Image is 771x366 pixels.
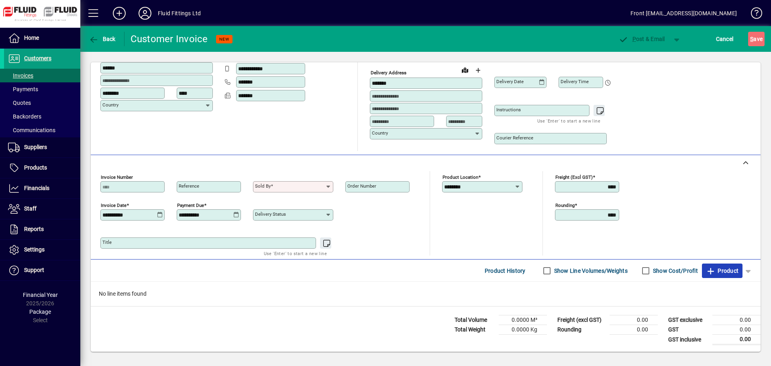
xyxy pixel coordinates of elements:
span: Invoices [8,72,33,79]
span: Settings [24,246,45,253]
a: Settings [4,240,80,260]
span: P [632,36,636,42]
td: GST inclusive [664,335,712,345]
a: Suppliers [4,137,80,157]
div: Fluid Fittings Ltd [158,7,201,20]
mat-label: Country [102,102,118,108]
a: Products [4,158,80,178]
button: Add [106,6,132,20]
mat-label: Rounding [555,202,575,208]
div: Customer Invoice [131,33,208,45]
mat-label: Freight (excl GST) [555,174,593,180]
mat-label: Payment due [177,202,204,208]
mat-label: Delivery time [561,79,589,84]
span: ave [750,33,763,45]
mat-label: Invoice date [101,202,126,208]
label: Show Line Volumes/Weights [553,267,628,275]
span: Backorders [8,113,41,120]
span: Cancel [716,33,734,45]
a: Payments [4,82,80,96]
span: Customers [24,55,51,61]
mat-label: Courier Reference [496,135,533,141]
a: Staff [4,199,80,219]
span: Suppliers [24,144,47,150]
a: Knowledge Base [745,2,761,28]
span: Package [29,309,51,315]
span: Payments [8,86,38,92]
a: Home [4,28,80,48]
a: View on map [459,63,471,76]
a: Reports [4,219,80,239]
mat-label: Delivery status [255,211,286,217]
span: Product History [485,264,526,277]
span: NEW [219,37,229,42]
td: GST exclusive [664,315,712,325]
mat-label: Country [372,130,388,136]
mat-hint: Use 'Enter' to start a new line [264,249,327,258]
span: Support [24,267,44,273]
td: Freight (excl GST) [553,315,610,325]
button: Profile [132,6,158,20]
td: 0.00 [610,315,658,325]
button: Product History [481,264,529,278]
td: 0.00 [712,315,761,325]
button: Post & Email [614,32,669,46]
td: Rounding [553,325,610,335]
a: Backorders [4,110,80,123]
button: Save [748,32,765,46]
span: Product [706,264,738,277]
td: 0.00 [712,335,761,345]
mat-label: Product location [443,174,478,180]
mat-label: Reference [179,183,199,189]
span: Communications [8,127,55,133]
button: Choose address [471,64,484,77]
span: ost & Email [618,36,665,42]
a: Quotes [4,96,80,110]
mat-label: Invoice number [101,174,133,180]
button: Back [87,32,118,46]
a: Invoices [4,69,80,82]
a: Financials [4,178,80,198]
label: Show Cost/Profit [651,267,698,275]
mat-label: Sold by [255,183,271,189]
mat-label: Instructions [496,107,521,112]
span: Reports [24,226,44,232]
a: Support [4,260,80,280]
span: S [750,36,753,42]
div: Front [EMAIL_ADDRESS][DOMAIN_NAME] [630,7,737,20]
span: Financials [24,185,49,191]
span: Financial Year [23,292,58,298]
mat-label: Title [102,239,112,245]
mat-label: Delivery date [496,79,524,84]
span: Staff [24,205,37,212]
a: Communications [4,123,80,137]
span: Back [89,36,116,42]
button: Product [702,264,742,278]
mat-label: Order number [347,183,376,189]
td: 0.0000 M³ [499,315,547,325]
td: Total Volume [451,315,499,325]
div: No line items found [91,282,761,306]
span: Home [24,35,39,41]
td: GST [664,325,712,335]
span: Products [24,164,47,171]
td: 0.0000 Kg [499,325,547,335]
td: Total Weight [451,325,499,335]
td: 0.00 [610,325,658,335]
span: Quotes [8,100,31,106]
mat-hint: Use 'Enter' to start a new line [537,116,600,125]
button: Cancel [714,32,736,46]
app-page-header-button: Back [80,32,124,46]
td: 0.00 [712,325,761,335]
